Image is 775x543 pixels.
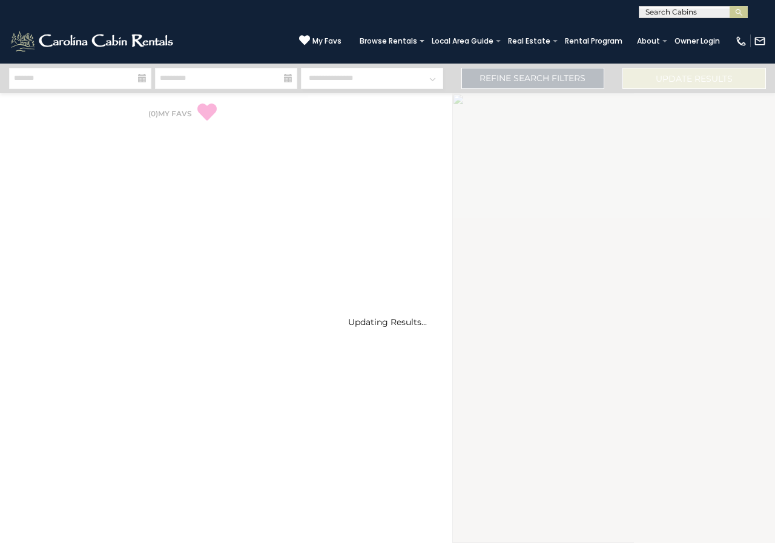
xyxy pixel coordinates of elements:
img: phone-regular-white.png [735,35,747,47]
a: Local Area Guide [426,33,500,50]
span: My Favs [312,36,341,47]
a: Browse Rentals [354,33,423,50]
a: Real Estate [502,33,556,50]
img: mail-regular-white.png [754,35,766,47]
a: My Favs [299,35,341,47]
a: Rental Program [559,33,628,50]
a: Owner Login [668,33,726,50]
a: About [631,33,666,50]
img: White-1-2.png [9,29,177,53]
